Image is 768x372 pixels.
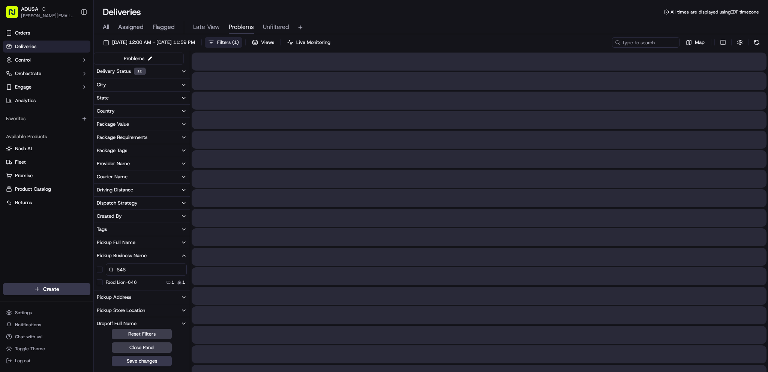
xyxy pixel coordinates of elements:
[97,239,135,246] div: Pickup Full Name
[97,187,133,193] div: Driving Distance
[15,43,36,50] span: Deliveries
[263,23,289,32] span: Unfiltered
[3,81,90,93] button: Engage
[193,23,220,32] span: Late View
[103,6,141,18] h1: Deliveries
[112,342,172,353] button: Close Panel
[97,147,127,154] div: Package Tags
[97,134,147,141] div: Package Requirements
[296,39,330,46] span: Live Monitoring
[6,159,87,166] a: Fleet
[171,279,174,285] span: 1
[3,68,90,80] button: Orchestrate
[15,145,32,152] span: Nash AI
[112,39,195,46] span: [DATE] 12:00 AM - [DATE] 11:59 PM
[97,320,136,327] div: Dropoff Full Name
[97,213,122,220] div: Created By
[3,170,90,182] button: Promise
[232,39,239,46] span: ( 1 )
[612,37,679,48] input: Type to search
[3,331,90,342] button: Chat with us!
[3,113,90,125] div: Favorites
[94,131,190,144] button: Package Requirements
[134,68,146,75] div: 12
[6,145,87,152] a: Nash AI
[124,54,154,63] div: Problems
[21,13,75,19] button: [PERSON_NAME][EMAIL_ADDRESS][PERSON_NAME][DOMAIN_NAME]
[100,37,198,48] button: [DATE] 12:00 AM - [DATE] 11:59 PM
[94,210,190,223] button: Created By
[15,57,31,63] span: Control
[15,199,32,206] span: Returns
[103,23,109,32] span: All
[15,186,51,193] span: Product Catalog
[94,304,190,317] button: Pickup Store Location
[15,346,45,352] span: Toggle Theme
[6,172,87,179] a: Promise
[3,143,90,155] button: Nash AI
[3,41,90,53] a: Deliveries
[112,356,172,366] button: Save changes
[3,27,90,39] a: Orders
[205,37,242,48] button: Filters(1)
[97,108,115,114] div: Country
[153,23,175,32] span: Flagged
[15,159,26,166] span: Fleet
[670,9,759,15] span: All times are displayed using EDT timezone
[15,310,32,316] span: Settings
[106,264,187,276] input: Pickup Business Name
[3,183,90,195] button: Product Catalog
[94,65,190,78] button: Delivery Status12
[94,317,190,330] button: Dropoff Full Name
[15,70,41,77] span: Orchestrate
[15,30,30,36] span: Orders
[3,307,90,318] button: Settings
[15,334,42,340] span: Chat with us!
[97,252,147,259] div: Pickup Business Name
[6,199,87,206] a: Returns
[15,172,33,179] span: Promise
[284,37,334,48] button: Live Monitoring
[94,78,190,91] button: City
[682,37,708,48] button: Map
[106,279,137,285] label: Food Lion-646
[94,157,190,170] button: Provider Name
[3,156,90,168] button: Fleet
[3,343,90,354] button: Toggle Theme
[249,37,277,48] button: Views
[94,92,190,104] button: State
[217,39,239,46] span: Filters
[229,23,254,32] span: Problems
[261,39,274,46] span: Views
[97,121,129,128] div: Package Value
[97,81,106,88] div: City
[112,329,172,339] button: Reset Filters
[751,37,762,48] button: Refresh
[6,186,87,193] a: Product Catalog
[97,160,130,167] div: Provider Name
[3,197,90,209] button: Returns
[94,170,190,183] button: Courier Name
[3,319,90,330] button: Notifications
[97,307,145,314] div: Pickup Store Location
[3,131,90,143] div: Available Products
[97,294,131,301] div: Pickup Address
[695,39,705,46] span: Map
[118,23,144,32] span: Assigned
[94,249,190,262] button: Pickup Business Name
[97,173,127,180] div: Courier Name
[97,95,109,101] div: State
[15,97,36,104] span: Analytics
[94,118,190,131] button: Package Value
[97,68,146,75] div: Delivery Status
[94,223,190,236] button: Tags
[21,5,38,13] button: ADUSA
[15,322,41,328] span: Notifications
[94,184,190,196] button: Driving Distance
[94,291,190,304] button: Pickup Address
[43,285,59,293] span: Create
[3,283,90,295] button: Create
[94,236,190,249] button: Pickup Full Name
